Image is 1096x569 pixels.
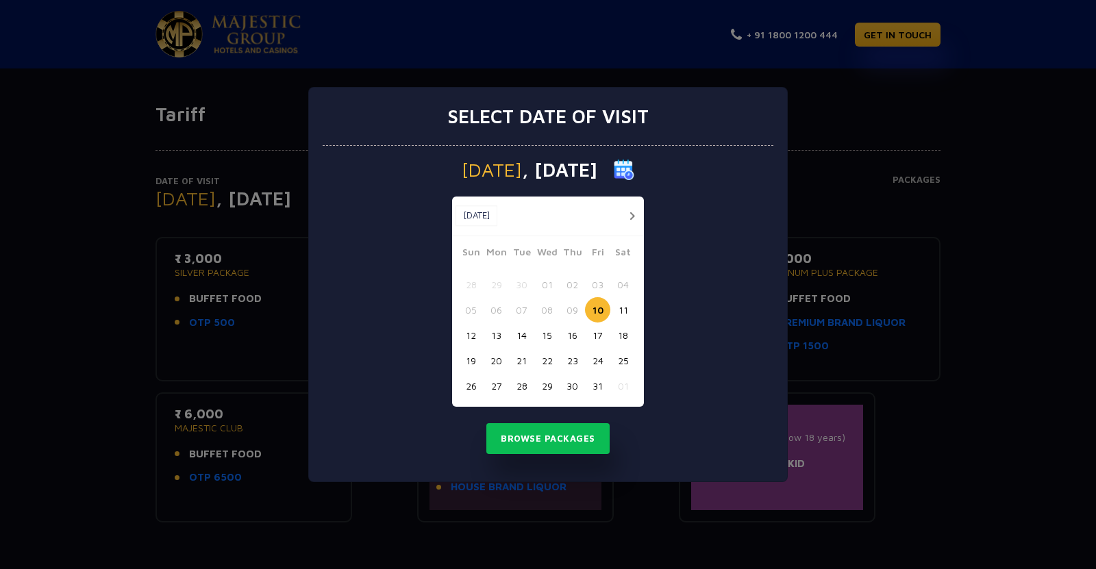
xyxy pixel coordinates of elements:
[560,373,585,399] button: 30
[484,272,509,297] button: 29
[509,272,534,297] button: 30
[560,323,585,348] button: 16
[484,373,509,399] button: 27
[462,160,522,179] span: [DATE]
[585,297,610,323] button: 10
[610,348,636,373] button: 25
[585,272,610,297] button: 03
[534,272,560,297] button: 01
[484,323,509,348] button: 13
[509,373,534,399] button: 28
[484,297,509,323] button: 06
[486,423,610,455] button: Browse Packages
[458,373,484,399] button: 26
[534,323,560,348] button: 15
[560,272,585,297] button: 02
[509,348,534,373] button: 21
[509,297,534,323] button: 07
[458,297,484,323] button: 05
[458,348,484,373] button: 19
[585,348,610,373] button: 24
[484,244,509,264] span: Mon
[560,297,585,323] button: 09
[610,297,636,323] button: 11
[534,348,560,373] button: 22
[610,272,636,297] button: 04
[522,160,597,179] span: , [DATE]
[610,323,636,348] button: 18
[509,323,534,348] button: 14
[484,348,509,373] button: 20
[458,323,484,348] button: 12
[509,244,534,264] span: Tue
[610,373,636,399] button: 01
[560,348,585,373] button: 23
[585,244,610,264] span: Fri
[614,160,634,180] img: calender icon
[458,244,484,264] span: Sun
[610,244,636,264] span: Sat
[456,205,497,226] button: [DATE]
[534,297,560,323] button: 08
[534,244,560,264] span: Wed
[585,373,610,399] button: 31
[560,244,585,264] span: Thu
[458,272,484,297] button: 28
[534,373,560,399] button: 29
[585,323,610,348] button: 17
[447,105,649,128] h3: Select date of visit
